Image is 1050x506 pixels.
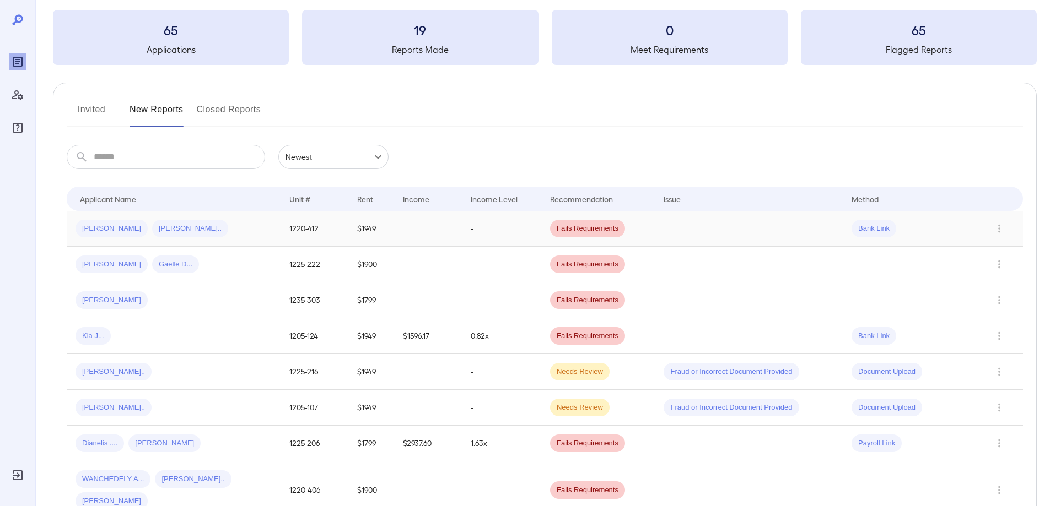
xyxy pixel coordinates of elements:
[348,354,395,390] td: $1949
[53,10,1037,65] summary: 65Applications19Reports Made0Meet Requirements65Flagged Reports
[53,43,289,56] h5: Applications
[462,390,541,426] td: -
[9,466,26,484] div: Log Out
[130,101,184,127] button: New Reports
[990,434,1008,452] button: Row Actions
[53,21,289,39] h3: 65
[348,390,395,426] td: $1949
[403,192,429,205] div: Income
[394,426,462,461] td: $2937.60
[155,474,231,485] span: [PERSON_NAME]..
[76,402,152,413] span: [PERSON_NAME]..
[852,331,896,341] span: Bank Link
[801,43,1037,56] h5: Flagged Reports
[550,438,625,449] span: Fails Requirements
[852,367,922,377] span: Document Upload
[76,367,152,377] span: [PERSON_NAME]..
[302,43,538,56] h5: Reports Made
[348,247,395,282] td: $1900
[550,402,610,413] span: Needs Review
[471,192,518,205] div: Income Level
[550,259,625,270] span: Fails Requirements
[664,192,681,205] div: Issue
[990,327,1008,345] button: Row Actions
[76,331,111,341] span: Kia J...
[852,402,922,413] span: Document Upload
[348,318,395,354] td: $1949
[76,438,124,449] span: Dianelis ....
[990,220,1008,237] button: Row Actions
[76,224,148,234] span: [PERSON_NAME]
[550,295,625,306] span: Fails Requirements
[550,224,625,234] span: Fails Requirements
[348,282,395,318] td: $1799
[281,390,348,426] td: 1205-107
[990,255,1008,273] button: Row Actions
[128,438,201,449] span: [PERSON_NAME]
[348,211,395,247] td: $1949
[990,481,1008,499] button: Row Actions
[462,318,541,354] td: 0.82x
[990,363,1008,380] button: Row Actions
[152,259,199,270] span: Gaelle D...
[801,21,1037,39] h3: 65
[9,53,26,70] div: Reports
[462,211,541,247] td: -
[852,438,902,449] span: Payroll Link
[281,211,348,247] td: 1220-412
[76,474,150,485] span: WANCHEDELY A...
[357,192,375,205] div: Rent
[9,86,26,104] div: Manage Users
[550,331,625,341] span: Fails Requirements
[281,354,348,390] td: 1225-216
[80,192,136,205] div: Applicant Name
[67,101,116,127] button: Invited
[281,247,348,282] td: 1225-222
[552,43,788,56] h5: Meet Requirements
[990,291,1008,309] button: Row Actions
[76,295,148,306] span: [PERSON_NAME]
[462,354,541,390] td: -
[152,224,228,234] span: [PERSON_NAME]..
[278,145,389,169] div: Newest
[281,318,348,354] td: 1205-124
[281,282,348,318] td: 1235-303
[550,485,625,496] span: Fails Requirements
[281,426,348,461] td: 1225-206
[302,21,538,39] h3: 19
[462,282,541,318] td: -
[76,259,148,270] span: [PERSON_NAME]
[550,367,610,377] span: Needs Review
[664,367,799,377] span: Fraud or Incorrect Document Provided
[852,192,879,205] div: Method
[852,224,896,234] span: Bank Link
[289,192,310,205] div: Unit #
[462,426,541,461] td: 1.63x
[9,119,26,137] div: FAQ
[462,247,541,282] td: -
[990,399,1008,416] button: Row Actions
[550,192,613,205] div: Recommendation
[197,101,261,127] button: Closed Reports
[552,21,788,39] h3: 0
[664,402,799,413] span: Fraud or Incorrect Document Provided
[348,426,395,461] td: $1799
[394,318,462,354] td: $1596.17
